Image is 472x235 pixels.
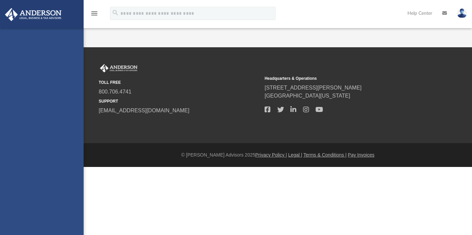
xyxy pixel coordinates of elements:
div: © [PERSON_NAME] Advisors 2025 [84,152,472,159]
a: Pay Invoices [348,152,374,158]
img: Anderson Advisors Platinum Portal [3,8,64,21]
img: Anderson Advisors Platinum Portal [99,64,139,73]
a: Terms & Conditions | [303,152,347,158]
i: menu [90,9,98,17]
small: Headquarters & Operations [265,75,426,81]
i: search [112,9,119,16]
small: SUPPORT [99,98,260,104]
a: [EMAIL_ADDRESS][DOMAIN_NAME] [99,108,189,113]
a: menu [90,13,98,17]
a: [STREET_ADDRESS][PERSON_NAME] [265,85,362,91]
small: TOLL FREE [99,79,260,85]
img: User Pic [457,8,467,18]
a: [GEOGRAPHIC_DATA][US_STATE] [265,93,350,99]
a: 800.706.4741 [99,89,131,95]
a: Privacy Policy | [255,152,287,158]
a: Legal | [288,152,302,158]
